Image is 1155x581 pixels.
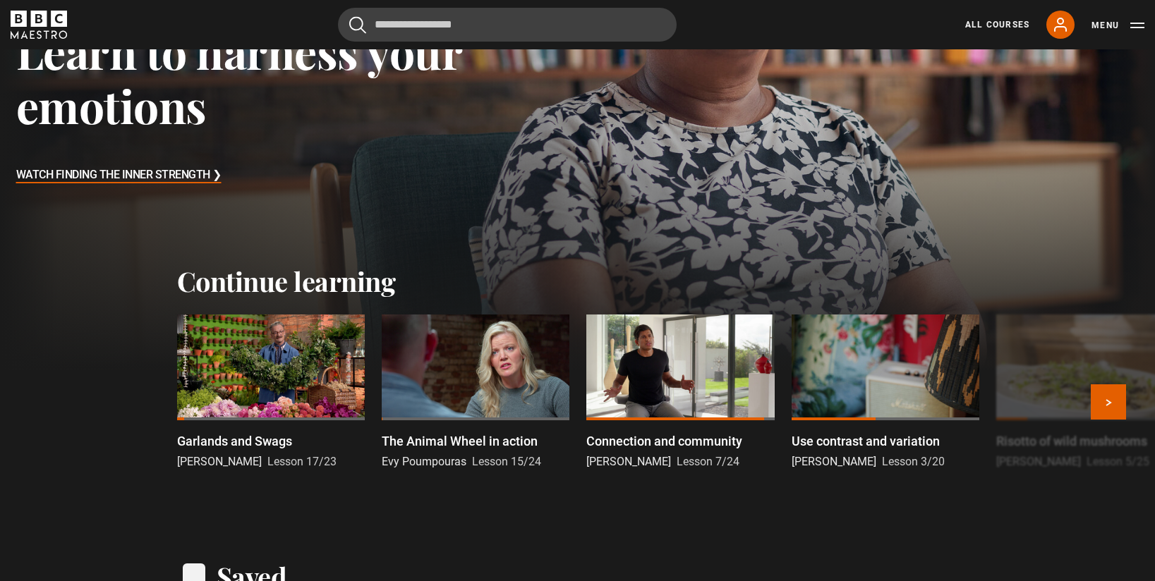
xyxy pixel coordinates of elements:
[996,432,1147,451] p: Risotto of wild mushrooms
[792,455,876,468] span: [PERSON_NAME]
[586,314,774,470] a: Connection and community [PERSON_NAME] Lesson 7/24
[586,432,742,451] p: Connection and community
[16,165,222,186] h3: Watch Finding the Inner Strength ❯
[382,314,569,470] a: The Animal Wheel in action Evy Poumpouras Lesson 15/24
[382,455,466,468] span: Evy Poumpouras
[16,24,462,133] h3: Learn to harness your emotions
[177,432,292,451] p: Garlands and Swags
[177,265,979,298] h2: Continue learning
[267,455,337,468] span: Lesson 17/23
[882,455,945,468] span: Lesson 3/20
[338,8,677,42] input: Search
[792,432,940,451] p: Use contrast and variation
[472,455,541,468] span: Lesson 15/24
[792,314,979,470] a: Use contrast and variation [PERSON_NAME] Lesson 3/20
[965,18,1029,31] a: All Courses
[1087,455,1149,468] span: Lesson 5/25
[177,314,365,470] a: Garlands and Swags [PERSON_NAME] Lesson 17/23
[177,455,262,468] span: [PERSON_NAME]
[349,16,366,34] button: Submit the search query
[382,432,538,451] p: The Animal Wheel in action
[586,455,671,468] span: [PERSON_NAME]
[677,455,739,468] span: Lesson 7/24
[996,455,1081,468] span: [PERSON_NAME]
[11,11,67,39] svg: BBC Maestro
[1091,18,1144,32] button: Toggle navigation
